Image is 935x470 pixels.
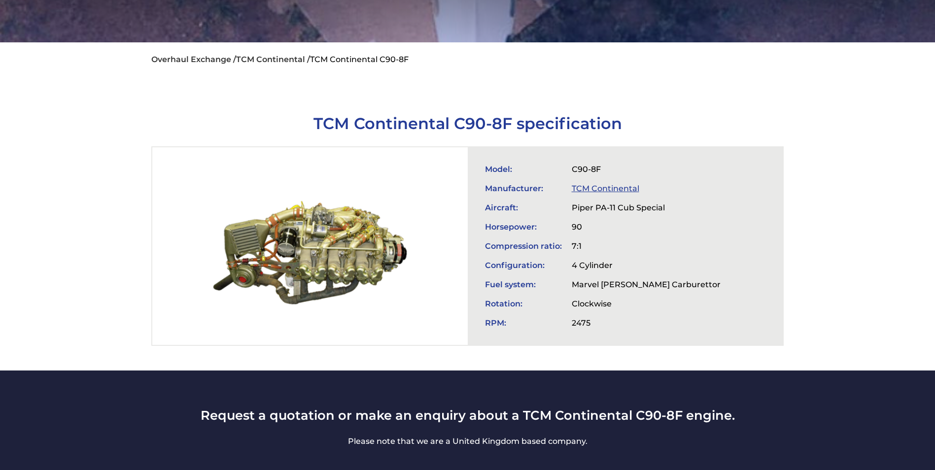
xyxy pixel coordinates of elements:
li: TCM Continental C90-8F [310,55,409,64]
td: Manufacturer: [480,179,567,198]
h1: TCM Continental C90-8F specification [151,114,784,133]
td: Piper PA-11 Cub Special [567,198,726,217]
td: RPM: [480,313,567,333]
td: Compression ratio: [480,236,567,256]
p: Please note that we are a United Kingdom based company. [151,436,784,447]
td: Fuel system: [480,275,567,294]
td: Marvel [PERSON_NAME] Carburettor [567,275,726,294]
td: 7:1 [567,236,726,256]
td: Rotation: [480,294,567,313]
h3: Request a quotation or make an enquiry about a TCM Continental C90-8F engine. [151,407,784,423]
td: Model: [480,160,567,179]
td: C90-8F [567,160,726,179]
td: Horsepower: [480,217,567,236]
td: Aircraft: [480,198,567,217]
td: 90 [567,217,726,236]
td: 4 Cylinder [567,256,726,275]
a: TCM Continental [572,184,639,193]
a: TCM Continental / [236,55,310,64]
td: 2475 [567,313,726,333]
td: Configuration: [480,256,567,275]
td: Clockwise [567,294,726,313]
a: Overhaul Exchange / [151,55,236,64]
